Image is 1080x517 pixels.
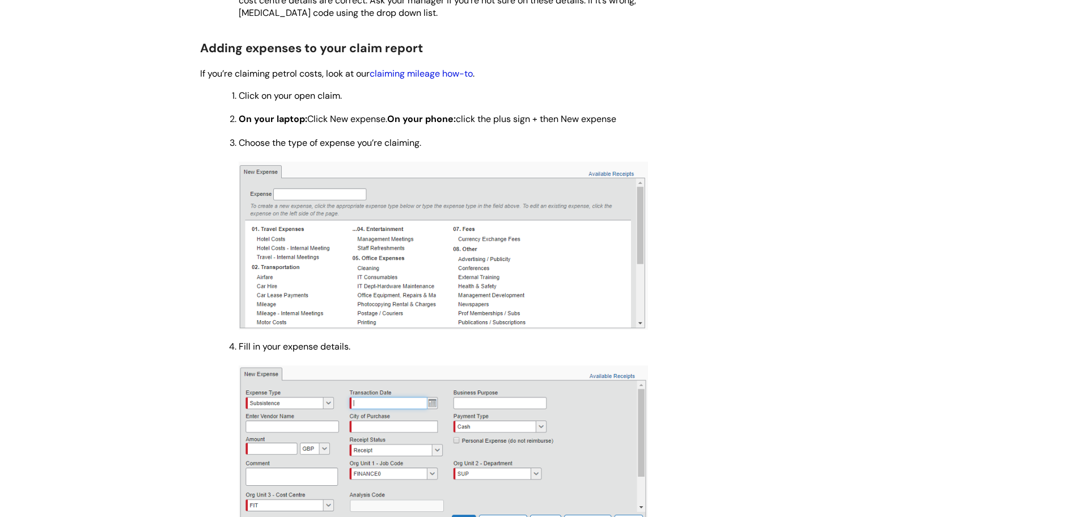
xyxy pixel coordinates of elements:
span: Click New expense. click the plus sign + then New expense [239,113,616,125]
span: Choose the type of expense you’re claiming. [239,137,421,149]
a: claiming mileage how-to [370,68,473,79]
span: Click on your open claim. [239,90,342,102]
span: Fill in your expense details. [239,341,350,352]
strong: On your laptop: [239,113,307,125]
img: nTu0jTRLZldWcgqMxH0ZpdYWvwk23ikD7w.png [239,162,648,330]
strong: On your phone: [387,113,456,125]
span: If you’re claiming petrol costs, look at our . [200,68,475,79]
span: Adding expenses to your claim report [200,40,423,56]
